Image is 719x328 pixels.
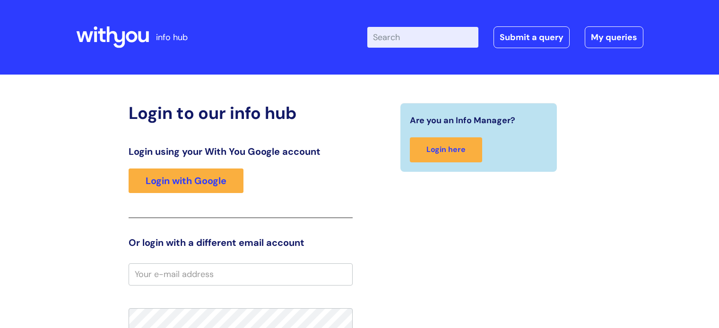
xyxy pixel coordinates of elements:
[410,113,515,128] span: Are you an Info Manager?
[494,26,570,48] a: Submit a query
[367,27,478,48] input: Search
[129,263,353,285] input: Your e-mail address
[585,26,643,48] a: My queries
[129,146,353,157] h3: Login using your With You Google account
[410,137,482,162] a: Login here
[129,237,353,248] h3: Or login with a different email account
[129,168,243,193] a: Login with Google
[129,103,353,123] h2: Login to our info hub
[156,30,188,45] p: info hub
